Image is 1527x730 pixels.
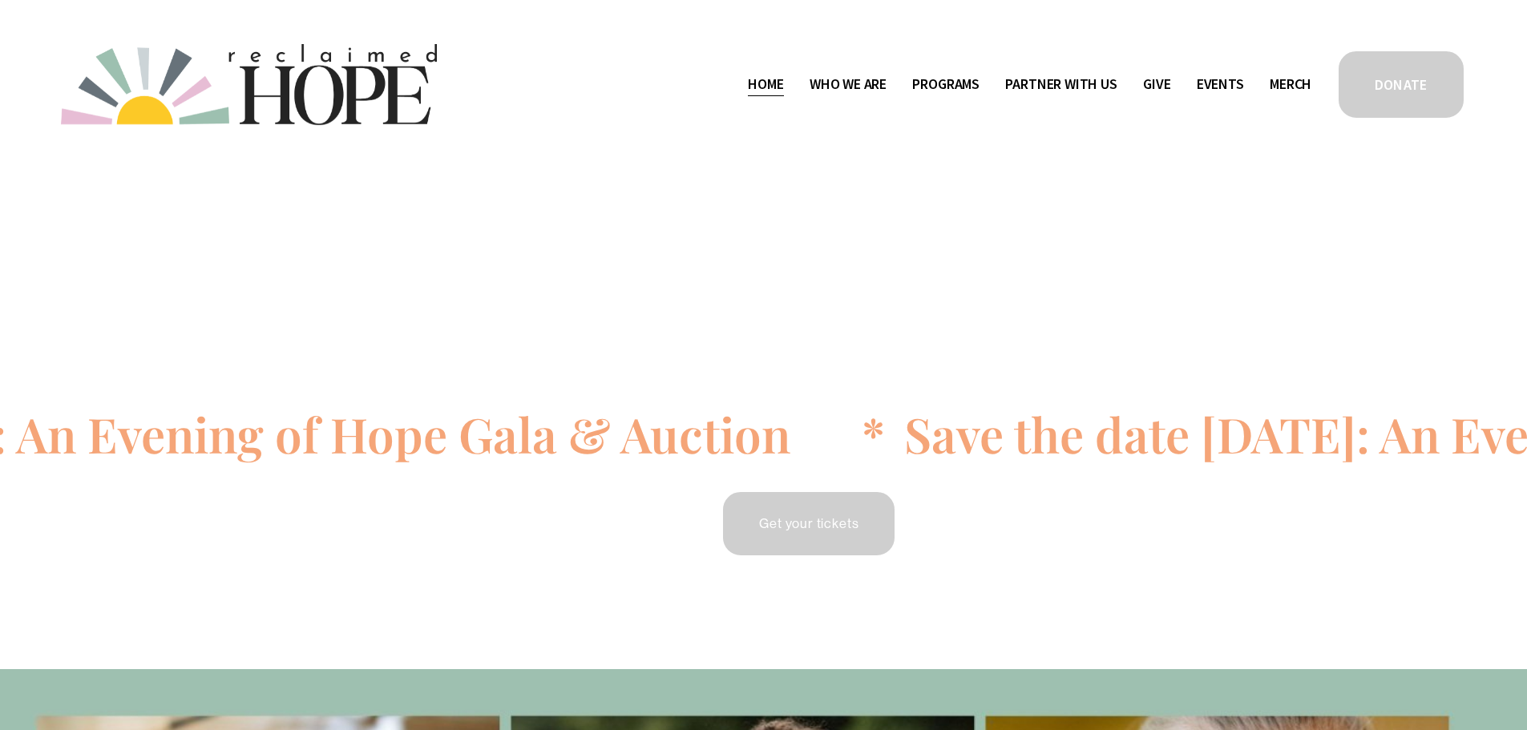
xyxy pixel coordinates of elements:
[1270,72,1311,98] a: Merch
[1005,73,1117,96] span: Partner With Us
[912,72,980,98] a: folder dropdown
[810,73,887,96] span: Who We Are
[61,44,437,125] img: Reclaimed Hope Initiative
[1005,72,1117,98] a: folder dropdown
[810,72,887,98] a: folder dropdown
[1336,49,1466,120] a: DONATE
[1143,72,1170,98] a: Give
[748,72,783,98] a: Home
[721,490,897,558] a: Get your tickets
[1197,72,1244,98] a: Events
[912,73,980,96] span: Programs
